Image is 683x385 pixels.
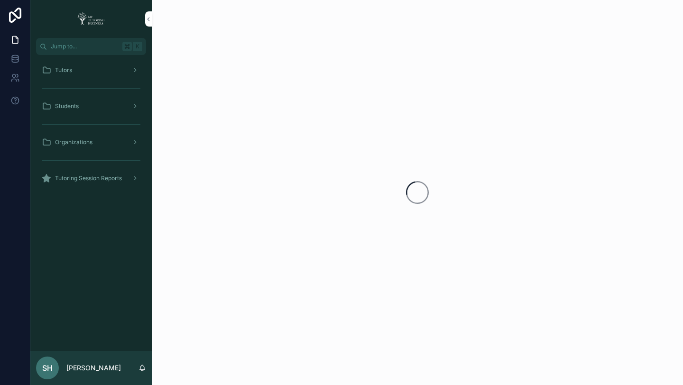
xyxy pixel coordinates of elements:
button: Jump to...K [36,38,146,55]
a: Organizations [36,134,146,151]
span: SH [42,362,53,374]
a: Students [36,98,146,115]
div: scrollable content [30,55,152,199]
img: App logo [74,11,108,27]
span: Students [55,102,79,110]
span: K [134,43,141,50]
a: Tutors [36,62,146,79]
a: Tutoring Session Reports [36,170,146,187]
span: Tutoring Session Reports [55,174,122,182]
p: [PERSON_NAME] [66,363,121,373]
span: Organizations [55,138,92,146]
span: Tutors [55,66,72,74]
span: Jump to... [51,43,119,50]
